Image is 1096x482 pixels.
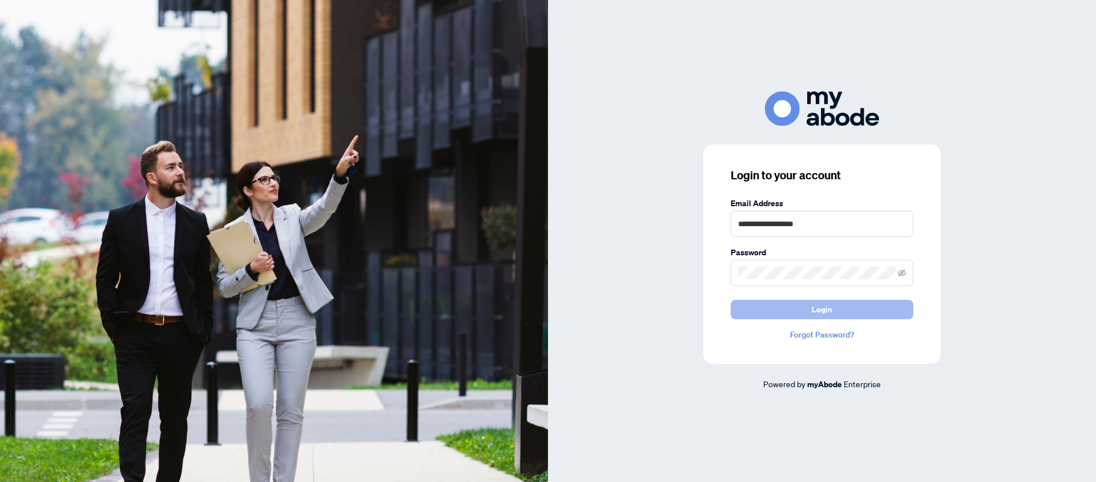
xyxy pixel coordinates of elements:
[898,269,906,277] span: eye-invisible
[844,379,881,389] span: Enterprise
[731,300,913,319] button: Login
[812,300,832,319] span: Login
[731,328,913,341] a: Forgot Password?
[731,246,913,259] label: Password
[807,378,842,391] a: myAbode
[763,379,805,389] span: Powered by
[765,91,879,126] img: ma-logo
[731,197,913,210] label: Email Address
[731,167,913,183] h3: Login to your account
